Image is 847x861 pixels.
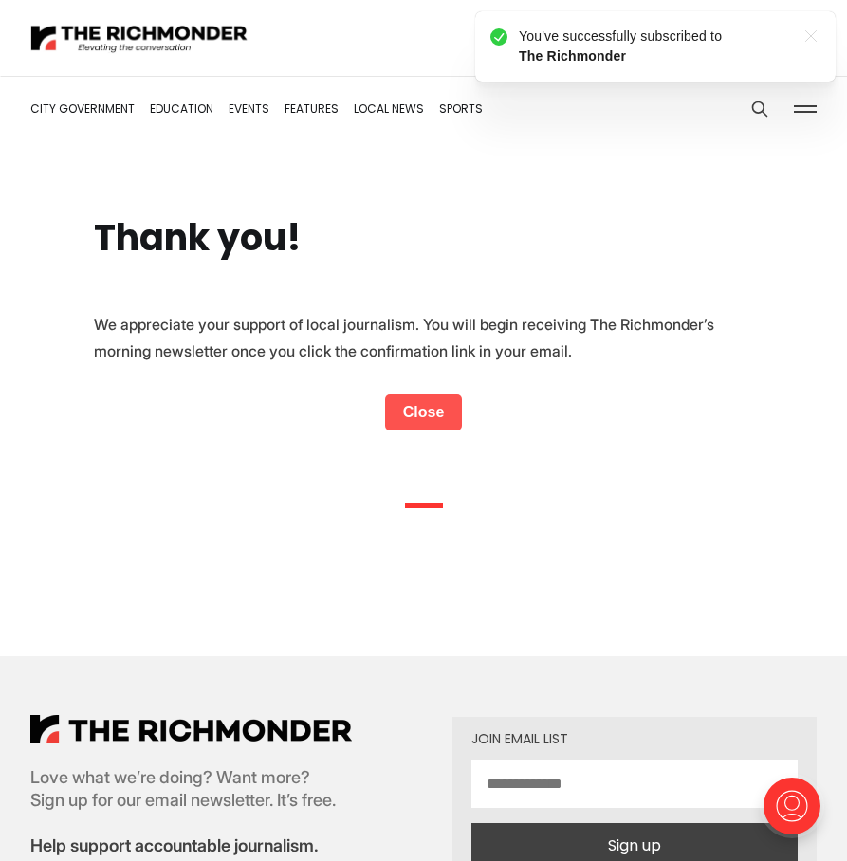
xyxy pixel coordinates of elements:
a: Local News [354,101,424,117]
img: The Richmonder Logo [30,715,352,743]
a: Features [285,101,339,117]
p: Love what we’re doing? Want more? Sign up for our email newsletter. It’s free. [30,766,352,812]
p: You've successfully subscribed to [128,27,394,66]
strong: The Richmonder [128,48,235,64]
a: Events [229,101,269,117]
img: The Richmonder [30,22,249,55]
p: Help support accountable journalism. [30,834,352,857]
h1: Thank you! [94,218,302,258]
div: Join email list [471,732,798,745]
a: Education [150,101,213,117]
a: City Government [30,101,135,117]
a: Close [385,394,463,430]
p: We appreciate your support of local journalism. You will begin receiving The Richmonder’s morning... [94,311,754,364]
iframe: portal-trigger [747,768,847,861]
